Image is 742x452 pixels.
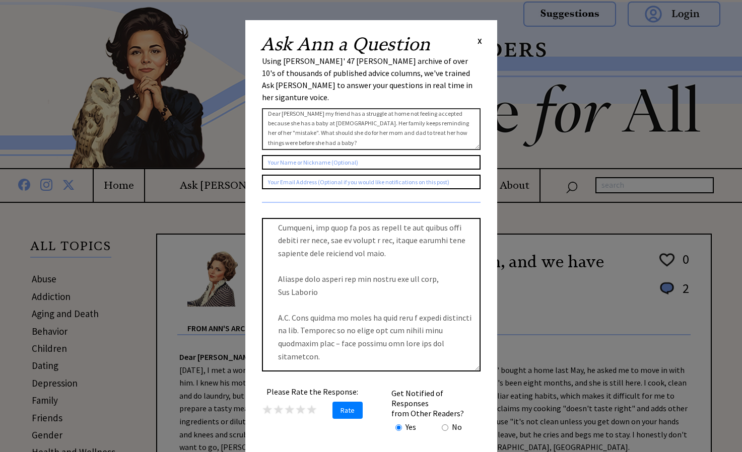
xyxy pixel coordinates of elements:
textarea: Lore Ipsumdolo Sitame, Cons adipi elitse do eiusmo t incididuntu laboreetd, mag al'e adminimve qu... [262,218,481,371]
span: Rate [332,402,363,419]
span: ★ [306,402,317,417]
td: Yes [405,421,417,432]
input: Your Name or Nickname (Optional) [262,155,481,170]
span: ★ [273,402,284,417]
span: ★ [262,402,273,417]
span: X [478,36,482,46]
input: Your Email Address (Optional if you would like notifications on this post) [262,175,481,189]
center: Please Rate the Response: [262,387,363,397]
span: ★ [295,402,306,417]
div: Using [PERSON_NAME]' 47 [PERSON_NAME] archive of over 10's of thousands of published advice colum... [262,55,481,103]
span: ★ [284,402,295,417]
td: Get Notified of Responses from Other Readers? [391,388,480,419]
td: No [451,421,462,432]
h2: Ask Ann a Question [260,35,430,53]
